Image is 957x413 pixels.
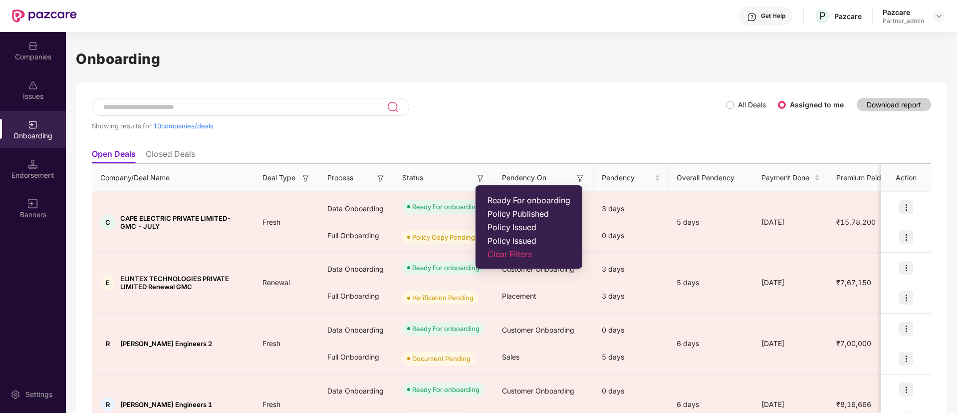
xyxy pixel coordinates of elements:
div: Data Onboarding [319,378,394,405]
img: svg+xml;base64,PHN2ZyBpZD0iU2V0dGluZy0yMHgyMCIgeG1sbnM9Imh0dHA6Ly93d3cudzMub3JnLzIwMDAvc3ZnIiB3aW... [10,390,20,400]
li: Open Deals [92,149,136,163]
div: 5 days [669,277,753,288]
span: Payment Done [761,172,812,183]
img: svg+xml;base64,PHN2ZyB3aWR0aD0iMTYiIGhlaWdodD0iMTYiIHZpZXdCb3g9IjAgMCAxNiAxNiIgZmlsbD0ibm9uZSIgeG... [476,173,485,183]
span: Fresh [254,400,288,409]
div: 6 days [669,338,753,349]
img: svg+xml;base64,PHN2ZyB3aWR0aD0iMTYiIGhlaWdodD0iMTYiIHZpZXdCb3g9IjAgMCAxNiAxNiIgZmlsbD0ibm9uZSIgeG... [575,173,585,183]
th: Action [881,164,931,192]
div: Pazcare [834,11,862,21]
span: Pendency On [502,172,546,183]
div: R [100,397,115,412]
span: Policy Issued [487,222,570,232]
div: Data Onboarding [319,317,394,344]
span: Policy Issued [487,236,570,246]
label: Assigned to me [790,100,844,109]
img: icon [899,230,913,244]
span: Status [402,172,423,183]
div: Full Onboarding [319,344,394,371]
div: Verification Pending [412,293,474,303]
div: 0 days [594,378,669,405]
div: Document Pending [412,354,471,364]
span: [PERSON_NAME] Engineers 2 [120,340,212,348]
span: CAPE ELECTRIC PRIVATE LIMITED- GMC - JULY [120,214,246,230]
div: Ready For onboarding [412,324,479,334]
span: Ready For onboarding [487,195,570,205]
label: All Deals [738,100,766,109]
span: P [819,10,826,22]
span: ELINTEX TECHNOLOGIES PRIVATE LIMITED Renewal GMC [120,275,246,291]
img: icon [899,383,913,397]
div: 3 days [594,195,669,222]
span: ₹7,67,150 [828,278,879,287]
div: Partner_admin [883,17,924,25]
div: 0 days [594,222,669,249]
th: Company/Deal Name [92,164,254,192]
div: Pazcare [883,7,924,17]
div: [DATE] [753,277,828,288]
span: 10 companies/deals [153,122,214,130]
img: svg+xml;base64,PHN2ZyB3aWR0aD0iMTYiIGhlaWdodD0iMTYiIHZpZXdCb3g9IjAgMCAxNiAxNiIgZmlsbD0ibm9uZSIgeG... [376,173,386,183]
div: 6 days [669,399,753,410]
div: [DATE] [753,217,828,228]
div: 0 days [594,317,669,344]
span: ₹15,78,200 [828,218,884,226]
img: icon [899,200,913,214]
span: Customer Onboarding [502,387,574,395]
span: ₹8,16,666 [828,400,879,409]
span: Clear Filters [487,249,570,259]
img: New Pazcare Logo [12,9,77,22]
img: svg+xml;base64,PHN2ZyBpZD0iSXNzdWVzX2Rpc2FibGVkIiB4bWxucz0iaHR0cDovL3d3dy53My5vcmcvMjAwMC9zdmciIH... [28,80,38,90]
div: Ready For onboarding [412,202,479,212]
div: Data Onboarding [319,195,394,222]
th: Overall Pendency [669,164,753,192]
li: Closed Deals [146,149,195,163]
div: Data Onboarding [319,256,394,283]
div: Full Onboarding [319,222,394,249]
div: Policy Copy Pending [412,232,475,242]
div: Full Onboarding [319,283,394,310]
span: Placement [502,292,536,300]
div: Ready For onboarding [412,385,479,395]
th: Pendency [594,164,669,192]
img: svg+xml;base64,PHN2ZyBpZD0iRHJvcGRvd24tMzJ4MzIiIHhtbG5zPSJodHRwOi8vd3d3LnczLm9yZy8yMDAwL3N2ZyIgd2... [935,12,943,20]
span: Sales [502,353,519,361]
div: E [100,275,115,290]
div: Ready For onboarding [412,263,479,273]
div: [DATE] [753,338,828,349]
span: Deal Type [262,172,295,183]
img: svg+xml;base64,PHN2ZyB3aWR0aD0iMjQiIGhlaWdodD0iMjUiIHZpZXdCb3g9IjAgMCAyNCAyNSIgZmlsbD0ibm9uZSIgeG... [387,101,398,113]
div: 3 days [594,256,669,283]
span: Policy Published [487,209,570,219]
div: 5 days [594,344,669,371]
h1: Onboarding [76,48,947,70]
img: icon [899,261,913,275]
img: svg+xml;base64,PHN2ZyB3aWR0aD0iMTYiIGhlaWdodD0iMTYiIHZpZXdCb3g9IjAgMCAxNiAxNiIgZmlsbD0ibm9uZSIgeG... [301,173,311,183]
img: svg+xml;base64,PHN2ZyB3aWR0aD0iMTYiIGhlaWdodD0iMTYiIHZpZXdCb3g9IjAgMCAxNiAxNiIgZmlsbD0ibm9uZSIgeG... [28,199,38,209]
div: Get Help [761,12,785,20]
span: Renewal [254,278,298,287]
img: icon [899,291,913,305]
img: icon [899,322,913,336]
div: Showing results for [92,122,726,130]
div: 5 days [669,217,753,228]
span: Fresh [254,218,288,226]
div: R [100,336,115,351]
th: Premium Paid [828,164,893,192]
img: svg+xml;base64,PHN2ZyBpZD0iQ29tcGFuaWVzIiB4bWxucz0iaHR0cDovL3d3dy53My5vcmcvMjAwMC9zdmciIHdpZHRoPS... [28,41,38,51]
button: Download report [857,98,931,111]
img: icon [899,352,913,366]
span: Pendency [602,172,653,183]
th: Payment Done [753,164,828,192]
span: Process [327,172,353,183]
div: [DATE] [753,399,828,410]
span: Fresh [254,339,288,348]
img: svg+xml;base64,PHN2ZyB3aWR0aD0iMjAiIGhlaWdodD0iMjAiIHZpZXdCb3g9IjAgMCAyMCAyMCIgZmlsbD0ibm9uZSIgeG... [28,120,38,130]
img: svg+xml;base64,PHN2ZyBpZD0iSGVscC0zMngzMiIgeG1sbnM9Imh0dHA6Ly93d3cudzMub3JnLzIwMDAvc3ZnIiB3aWR0aD... [747,12,757,22]
span: Customer Onboarding [502,326,574,334]
span: [PERSON_NAME] Engineers 1 [120,401,212,409]
img: svg+xml;base64,PHN2ZyB3aWR0aD0iMTQuNSIgaGVpZ2h0PSIxNC41IiB2aWV3Qm94PSIwIDAgMTYgMTYiIGZpbGw9Im5vbm... [28,159,38,169]
span: ₹7,00,000 [828,339,879,348]
div: 3 days [594,283,669,310]
div: C [100,215,115,230]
